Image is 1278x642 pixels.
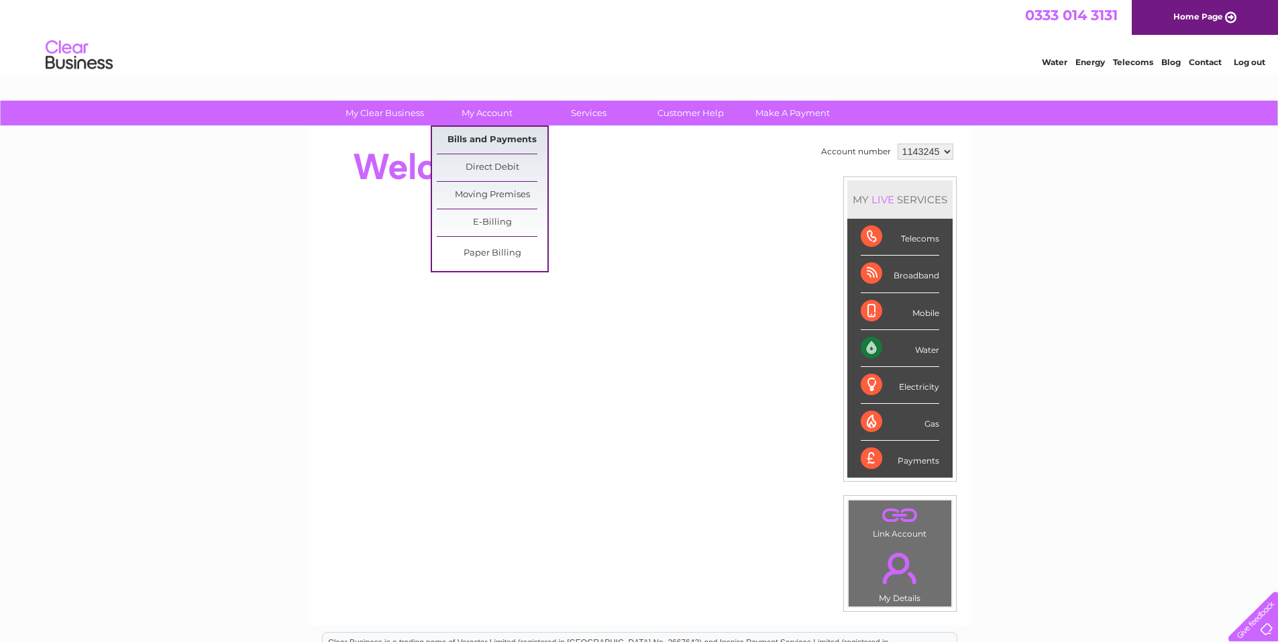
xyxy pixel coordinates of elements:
[431,101,542,125] a: My Account
[847,180,953,219] div: MY SERVICES
[1161,57,1181,67] a: Blog
[852,545,948,592] a: .
[861,219,939,256] div: Telecoms
[848,500,952,542] td: Link Account
[533,101,644,125] a: Services
[848,541,952,607] td: My Details
[323,7,957,65] div: Clear Business is a trading name of Verastar Limited (registered in [GEOGRAPHIC_DATA] No. 3667643...
[818,140,894,163] td: Account number
[437,240,547,267] a: Paper Billing
[861,293,939,330] div: Mobile
[861,441,939,477] div: Payments
[861,367,939,404] div: Electricity
[437,182,547,209] a: Moving Premises
[869,193,897,206] div: LIVE
[45,35,113,76] img: logo.png
[1113,57,1153,67] a: Telecoms
[329,101,440,125] a: My Clear Business
[437,154,547,181] a: Direct Debit
[635,101,746,125] a: Customer Help
[1075,57,1105,67] a: Energy
[737,101,848,125] a: Make A Payment
[861,330,939,367] div: Water
[437,127,547,154] a: Bills and Payments
[1234,57,1265,67] a: Log out
[861,404,939,441] div: Gas
[861,256,939,292] div: Broadband
[437,209,547,236] a: E-Billing
[852,504,948,527] a: .
[1025,7,1118,23] a: 0333 014 3131
[1189,57,1222,67] a: Contact
[1042,57,1067,67] a: Water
